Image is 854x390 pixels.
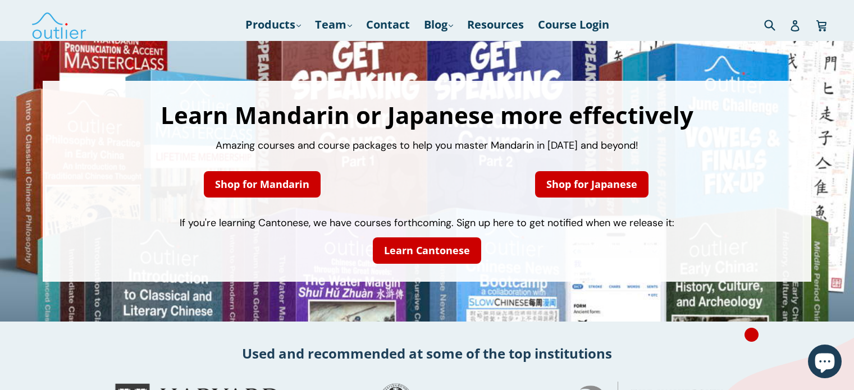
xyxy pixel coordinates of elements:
inbox-online-store-chat: Shopify online store chat [805,345,845,381]
input: Search [761,13,792,36]
a: Shop for Mandarin [204,171,321,198]
a: Team [309,15,358,35]
a: Course Login [532,15,615,35]
h1: Learn Mandarin or Japanese more effectively [54,103,800,127]
a: Resources [462,15,529,35]
img: Outlier Linguistics [31,8,87,41]
a: Blog [418,15,459,35]
a: Products [240,15,307,35]
span: Amazing courses and course packages to help you master Mandarin in [DATE] and beyond! [216,139,638,152]
a: Learn Cantonese [373,237,481,264]
a: Shop for Japanese [535,171,649,198]
span: If you're learning Cantonese, we have courses forthcoming. Sign up here to get notified when we r... [180,216,674,230]
a: Contact [360,15,415,35]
